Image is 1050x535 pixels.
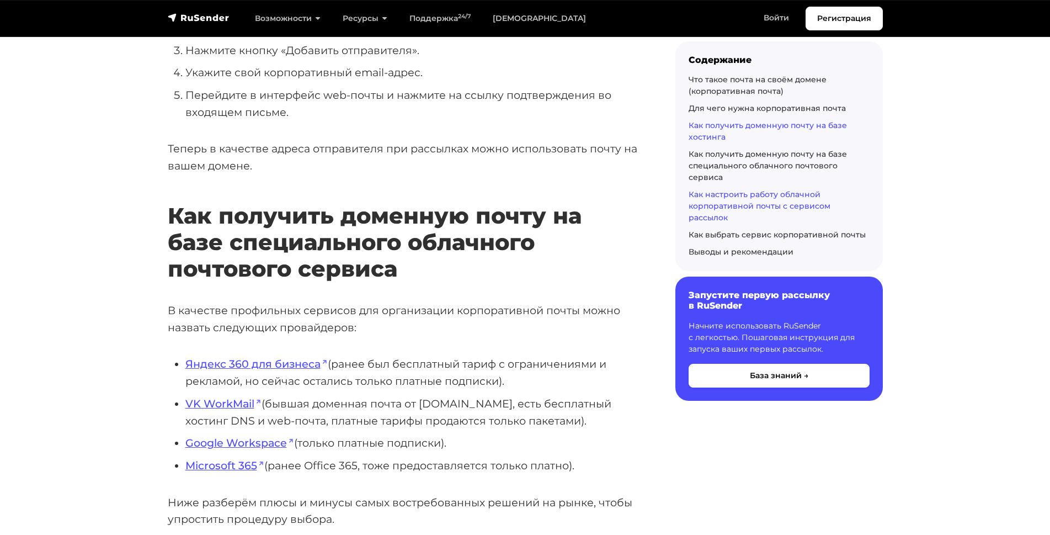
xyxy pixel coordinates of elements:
[185,395,640,429] li: (бывшая доменная почта от [DOMAIN_NAME], есть бесплатный хостинг DNS и web-почта, платные тарифы ...
[689,189,830,223] a: Как настроить работу облачной корпоративной почты с сервисом рассылок
[689,290,870,311] h6: Запустите первую рассылку в RuSender
[458,13,471,20] sup: 24/7
[806,7,883,30] a: Регистрация
[185,87,640,120] li: Перейдите в интерфейс web-почты и нажмите на ссылку подтверждения во входящем письме.
[168,170,640,282] h2: Как получить доменную почту на базе специального облачного почтового сервиса
[185,397,262,410] a: VK WorkMail
[168,302,640,336] p: В качестве профильных сервисов для организации корпоративной почты можно назвать следующих провай...
[332,7,398,30] a: Ресурсы
[689,55,870,65] div: Содержание
[689,320,870,355] p: Начните использовать RuSender с легкостью. Пошаговая инструкция для запуска ваших первых рассылок.
[185,435,640,452] li: (только платные подписки).
[689,364,870,388] button: База знаний →
[753,7,800,29] a: Войти
[185,459,264,472] a: Microsoft 365
[689,75,827,96] a: Что такое почта на своём домене (корпоративная почта)
[185,357,328,370] a: Яндекс 360 для бизнеса
[185,42,640,59] li: Нажмите кнопку «Добавить отправителя».
[689,230,866,240] a: Как выбрать сервис корпоративной почты
[689,247,793,257] a: Выводы и рекомендации
[689,149,847,182] a: Как получить доменную почту на базе специального облачного почтового сервиса
[689,103,846,113] a: Для чего нужна корпоративная почта
[244,7,332,30] a: Возможности
[185,436,294,449] a: Google Workspace
[675,277,883,400] a: Запустите первую рассылку в RuSender Начните использовать RuSender с легкостью. Пошаговая инструк...
[482,7,597,30] a: [DEMOGRAPHIC_DATA]
[185,64,640,81] li: Укажите свой корпоративный email-адрес.
[168,12,230,23] img: RuSender
[168,140,640,174] p: Теперь в качестве адреса отправителя при рассылках можно использовать почту на вашем домене.
[689,120,847,142] a: Как получить доменную почту на базе хостинга
[185,356,640,389] li: (ранее был бесплатный тариф с ограничениями и рекламой, но сейчас остались только платные подписки).
[398,7,482,30] a: Поддержка24/7
[168,494,640,528] p: Ниже разберём плюсы и минусы самых востребованных решений на рынке, чтобы упростить процедуру выб...
[185,457,640,474] li: (ранее Office 365, тоже предоставляется только платно).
